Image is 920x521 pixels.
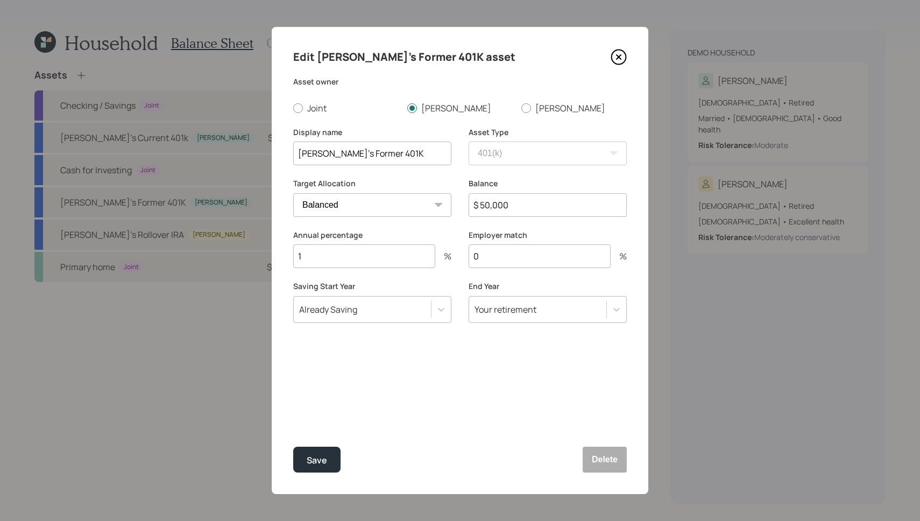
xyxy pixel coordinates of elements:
label: Target Allocation [293,178,451,189]
button: Delete [583,447,627,473]
label: End Year [469,281,627,292]
div: Already Saving [299,304,357,315]
h4: Edit [PERSON_NAME]'s Former 401K asset [293,48,515,66]
label: Employer match [469,230,627,241]
label: Balance [469,178,627,189]
label: [PERSON_NAME] [521,102,627,114]
div: % [435,252,451,260]
button: Save [293,447,341,473]
label: Asset Type [469,127,627,138]
label: Display name [293,127,451,138]
label: Joint [293,102,399,114]
label: Annual percentage [293,230,451,241]
div: Your retirement [475,304,536,315]
label: Saving Start Year [293,281,451,292]
label: [PERSON_NAME] [407,102,513,114]
div: Save [307,453,327,468]
label: Asset owner [293,76,627,87]
div: % [611,252,627,260]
